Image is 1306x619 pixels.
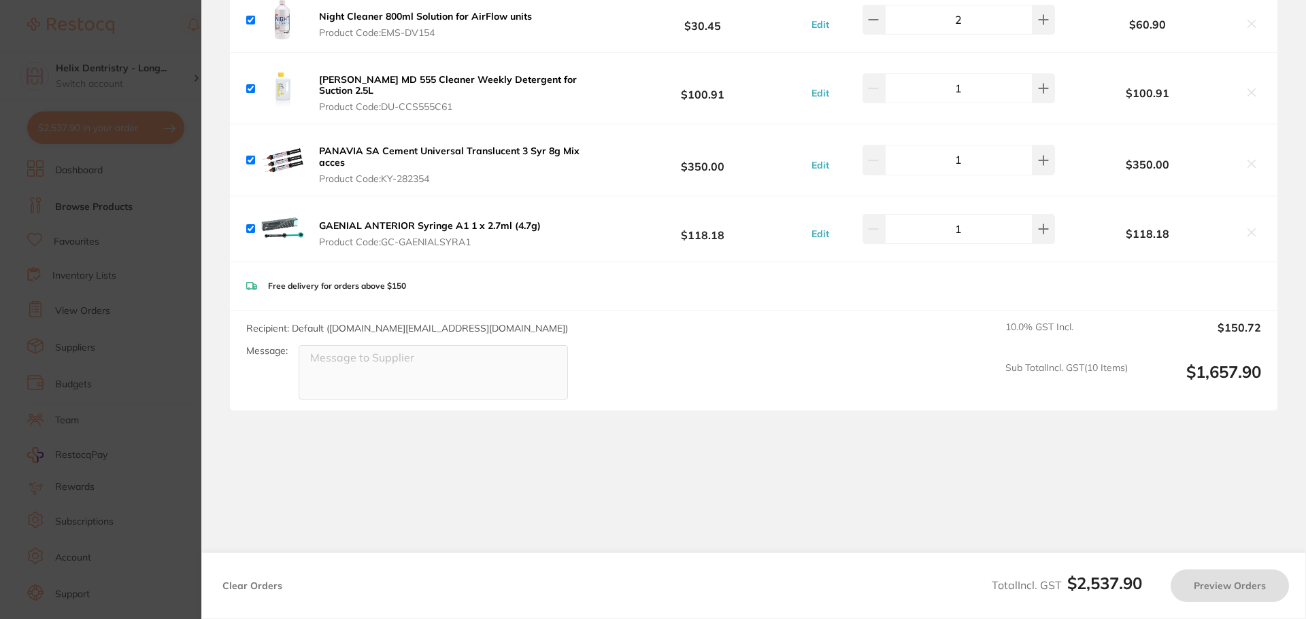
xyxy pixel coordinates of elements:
[319,73,577,96] b: [PERSON_NAME] MD 555 Cleaner Weekly Detergent for Suction 2.5L
[601,147,804,173] b: $350.00
[807,228,833,240] button: Edit
[315,10,536,39] button: Night Cleaner 800ml Solution for AirFlow units Product Code:EMS-DV154
[246,345,288,357] label: Message:
[807,18,833,31] button: Edit
[246,322,568,334] span: Recipient: Default ( [DOMAIN_NAME][EMAIL_ADDRESS][DOMAIN_NAME] )
[315,219,545,248] button: GAENIAL ANTERIOR Syringe A1 1 x 2.7ml (4.7g) Product Code:GC-GAENIALSYRA1
[1058,158,1237,171] b: $350.00
[319,236,541,247] span: Product Code: GC-GAENIALSYRA1
[268,281,406,291] p: Free delivery for orders above $150
[807,159,833,171] button: Edit
[218,569,286,602] button: Clear Orders
[601,216,804,241] b: $118.18
[261,67,304,110] img: NHEyM3dzdA
[319,27,532,38] span: Product Code: EMS-DV154
[992,578,1142,592] span: Total Incl. GST
[315,73,601,113] button: [PERSON_NAME] MD 555 Cleaner Weekly Detergent for Suction 2.5L Product Code:DU-CCS555C61
[319,173,597,184] span: Product Code: KY-282354
[319,101,597,112] span: Product Code: DU-CCS555C61
[1058,228,1237,240] b: $118.18
[1058,18,1237,31] b: $60.90
[601,76,804,101] b: $100.91
[319,219,541,232] b: GAENIAL ANTERIOR Syringe A1 1 x 2.7ml (4.7g)
[1171,569,1289,602] button: Preview Orders
[1067,573,1142,593] b: $2,537.90
[1058,87,1237,99] b: $100.91
[261,207,304,251] img: Nm44ZHR1aw
[319,145,580,168] b: PANAVIA SA Cement Universal Translucent 3 Syr 8g Mix acces
[1005,362,1128,400] span: Sub Total Incl. GST ( 10 Items)
[315,145,601,184] button: PANAVIA SA Cement Universal Translucent 3 Syr 8g Mix acces Product Code:KY-282354
[601,7,804,33] b: $30.45
[1005,321,1128,351] span: 10.0 % GST Incl.
[1139,321,1261,351] output: $150.72
[319,10,532,22] b: Night Cleaner 800ml Solution for AirFlow units
[807,87,833,99] button: Edit
[1139,362,1261,400] output: $1,657.90
[261,139,304,182] img: Y3R1YmE2ZA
